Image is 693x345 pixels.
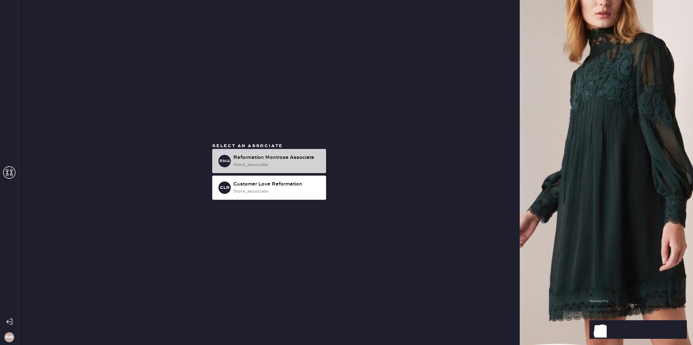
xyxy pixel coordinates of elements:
[219,159,230,163] h3: RMA
[212,143,283,149] span: Select an associate
[589,259,691,344] iframe: Front Chat
[233,161,321,168] div: store_associate
[220,186,230,190] h3: CLR
[233,154,321,161] div: Reformation Montrose Associate
[6,335,13,339] h3: RM
[233,181,321,188] div: Customer Love Reformation
[233,188,321,195] div: store_associate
